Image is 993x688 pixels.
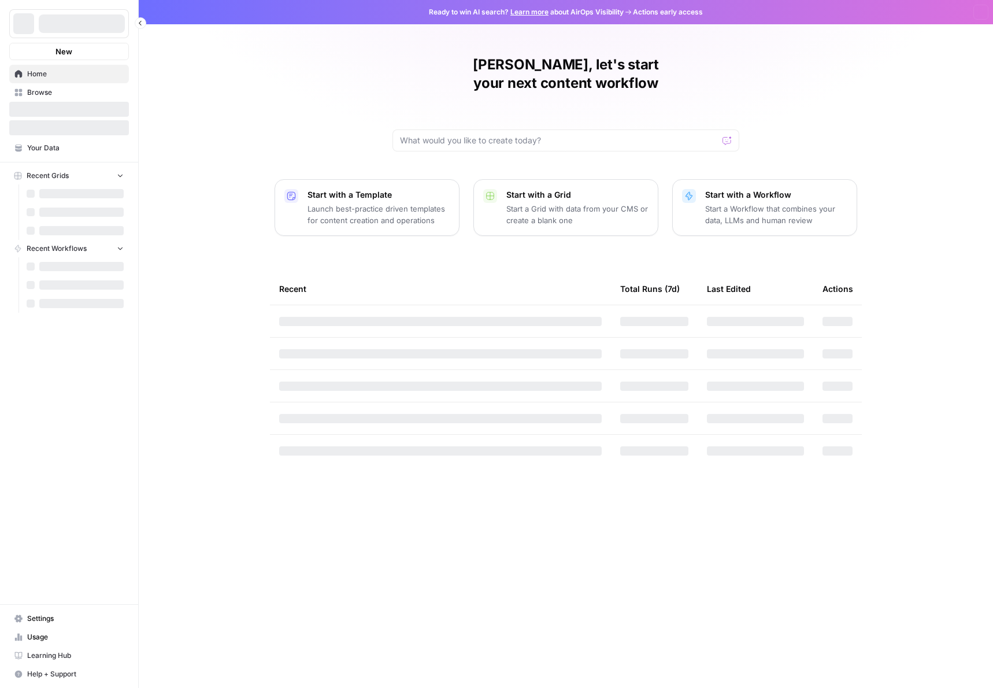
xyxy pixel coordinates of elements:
p: Start a Workflow that combines your data, LLMs and human review [705,203,847,226]
div: Last Edited [707,273,751,305]
p: Start a Grid with data from your CMS or create a blank one [506,203,649,226]
a: Settings [9,609,129,628]
button: Help + Support [9,665,129,683]
a: Browse [9,83,129,102]
button: Recent Workflows [9,240,129,257]
span: Recent Workflows [27,243,87,254]
p: Start with a Grid [506,189,649,201]
a: Home [9,65,129,83]
div: Total Runs (7d) [620,273,680,305]
span: Ready to win AI search? about AirOps Visibility [429,7,624,17]
button: Start with a GridStart a Grid with data from your CMS or create a blank one [473,179,658,236]
a: Usage [9,628,129,646]
p: Start with a Workflow [705,189,847,201]
button: Start with a WorkflowStart a Workflow that combines your data, LLMs and human review [672,179,857,236]
span: Your Data [27,143,124,153]
div: Recent [279,273,602,305]
span: Usage [27,632,124,642]
p: Launch best-practice driven templates for content creation and operations [307,203,450,226]
button: Recent Grids [9,167,129,184]
span: Recent Grids [27,171,69,181]
span: Learning Hub [27,650,124,661]
button: Start with a TemplateLaunch best-practice driven templates for content creation and operations [275,179,460,236]
span: Browse [27,87,124,98]
span: Help + Support [27,669,124,679]
a: Your Data [9,139,129,157]
span: Actions early access [633,7,703,17]
p: Start with a Template [307,189,450,201]
span: Home [27,69,124,79]
h1: [PERSON_NAME], let's start your next content workflow [392,56,739,93]
button: New [9,43,129,60]
a: Learning Hub [9,646,129,665]
span: Settings [27,613,124,624]
a: Learn more [510,8,549,16]
input: What would you like to create today? [400,135,718,146]
span: New [55,46,72,57]
div: Actions [822,273,853,305]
